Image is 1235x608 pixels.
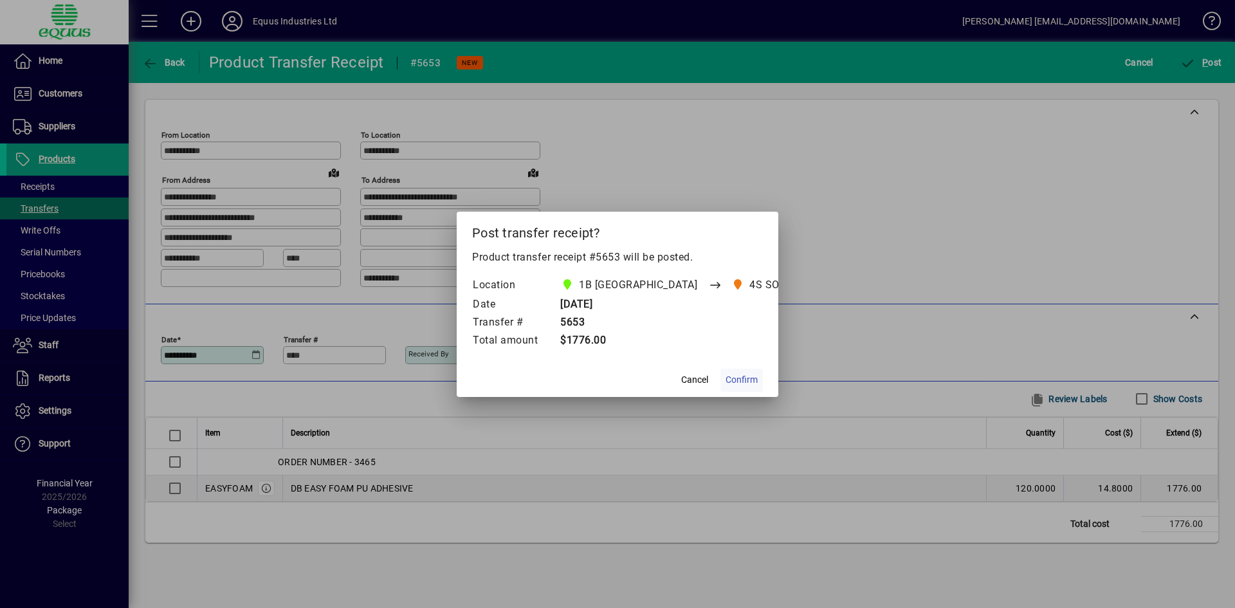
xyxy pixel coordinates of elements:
[551,332,845,350] td: $1776.00
[472,332,551,350] td: Total amount
[720,369,763,392] button: Confirm
[728,276,826,294] span: 4S SOUTHERN
[681,373,708,387] span: Cancel
[579,277,697,293] span: 1B [GEOGRAPHIC_DATA]
[551,296,845,314] td: [DATE]
[472,296,551,314] td: Date
[726,373,758,387] span: Confirm
[472,314,551,332] td: Transfer #
[674,369,715,392] button: Cancel
[472,250,763,265] p: Product transfer receipt #5653 will be posted.
[558,276,702,294] span: 1B BLENHEIM
[457,212,778,249] h2: Post transfer receipt?
[472,275,551,296] td: Location
[749,277,821,293] span: 4S SOUTHERN
[551,314,845,332] td: 5653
